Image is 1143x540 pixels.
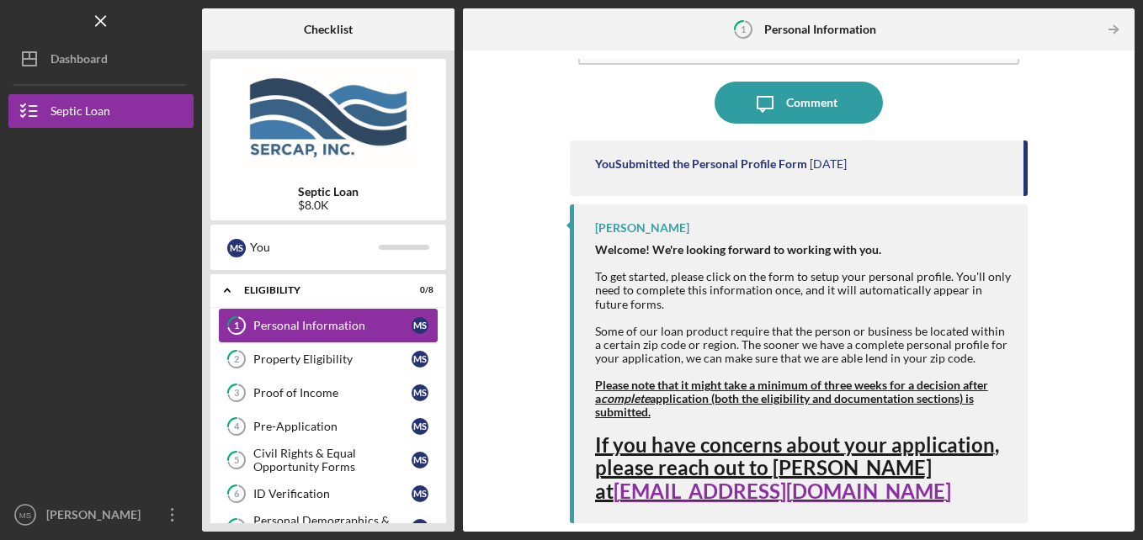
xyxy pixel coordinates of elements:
div: Some of our loan product require that the person or business be located within a certain zip code... [595,325,1012,365]
tspan: 2 [234,354,239,365]
div: [PERSON_NAME] [595,221,689,235]
div: You [250,233,379,262]
div: M S [412,452,428,469]
div: M S [412,317,428,334]
a: 3Proof of IncomeMS [219,376,438,410]
a: [EMAIL_ADDRESS][DOMAIN_NAME] [614,479,951,503]
tspan: 6 [234,489,240,500]
tspan: 1 [741,24,746,34]
a: 5Civil Rights & Equal Opportunity FormsMS [219,443,438,477]
div: M S [412,351,428,368]
img: Product logo [210,67,446,168]
button: MS[PERSON_NAME] [8,498,194,532]
b: Checklist [304,23,353,36]
div: M S [227,239,246,257]
div: M S [412,384,428,401]
tspan: 3 [234,388,239,399]
strong: Please note that it might take a minimum of three weeks for a decision after a application (both ... [595,378,988,419]
div: M S [412,418,428,435]
em: complete [601,391,650,405]
div: Personal Information [253,319,412,332]
div: Property Eligibility [253,352,412,366]
div: M S [412,519,428,536]
div: 0 / 8 [403,285,433,295]
div: ID Verification [253,487,412,500]
a: 1Personal InformationMS [219,309,438,342]
a: 4Pre-ApplicationMS [219,410,438,443]
div: Pre-Application [253,420,412,433]
div: Proof of Income [253,386,412,400]
tspan: 7 [234,522,240,533]
div: You Submitted the Personal Profile Form [595,157,807,171]
b: Septic Loan [298,185,359,199]
a: 2Property EligibilityMS [219,342,438,376]
time: 2025-08-15 18:11 [810,157,847,171]
b: Personal Information [764,23,876,36]
text: MS [19,511,31,520]
div: Comment [786,82,837,124]
a: 6ID VerificationMS [219,477,438,511]
tspan: 1 [234,320,239,331]
div: Septic Loan [51,94,110,132]
div: [PERSON_NAME] [42,498,152,536]
span: If you have concerns about your application, please reach out to [PERSON_NAME] at [595,432,999,503]
button: Dashboard [8,42,194,76]
div: Dashboard [51,42,108,80]
div: M S [412,485,428,502]
tspan: 5 [234,455,239,466]
div: Eligibility [244,285,391,295]
div: $8.0K [298,199,359,212]
button: Comment [715,82,883,124]
strong: Welcome! We're looking forward to working with you. [595,242,881,257]
div: To get started, please click on the form to setup your personal profile. You'll only need to comp... [595,243,1012,310]
div: Civil Rights & Equal Opportunity Forms [253,447,412,474]
button: Septic Loan [8,94,194,128]
tspan: 4 [234,421,240,432]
